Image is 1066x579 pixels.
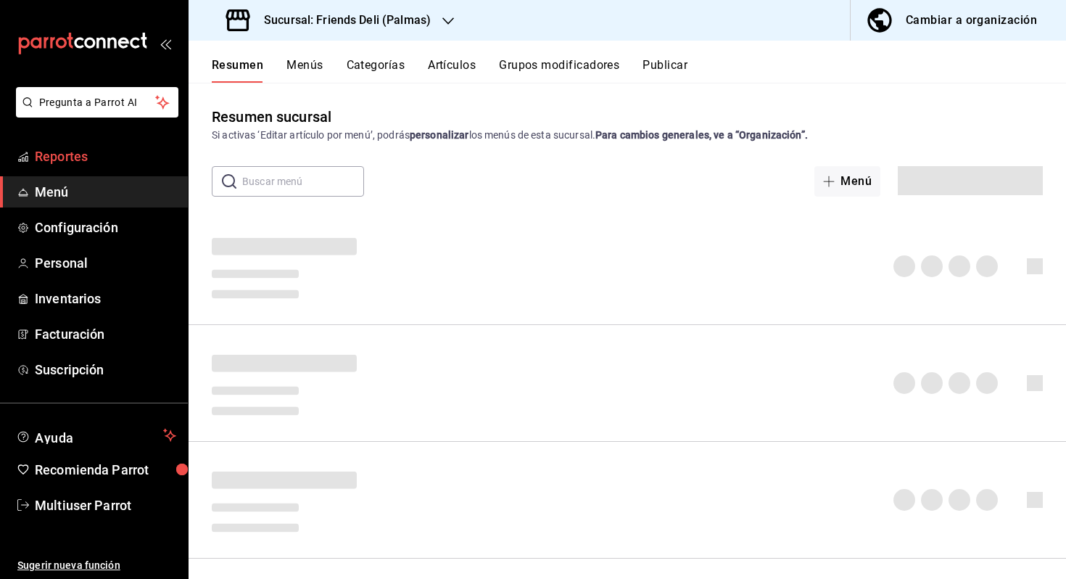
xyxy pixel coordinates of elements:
[643,58,687,83] button: Publicar
[35,147,176,166] span: Reportes
[212,106,331,128] div: Resumen sucursal
[160,38,171,49] button: open_drawer_menu
[35,427,157,444] span: Ayuda
[35,253,176,273] span: Personal
[428,58,476,83] button: Artículos
[10,105,178,120] a: Pregunta a Parrot AI
[499,58,619,83] button: Grupos modificadores
[906,10,1037,30] div: Cambiar a organización
[242,167,364,196] input: Buscar menú
[17,558,176,573] span: Sugerir nueva función
[16,87,178,118] button: Pregunta a Parrot AI
[347,58,405,83] button: Categorías
[35,360,176,379] span: Suscripción
[35,496,176,515] span: Multiuser Parrot
[212,58,263,83] button: Resumen
[35,289,176,308] span: Inventarios
[814,166,880,197] button: Menú
[410,129,469,141] strong: personalizar
[35,218,176,237] span: Configuración
[35,460,176,480] span: Recomienda Parrot
[212,128,1043,143] div: Si activas ‘Editar artículo por menú’, podrás los menús de esta sucursal.
[212,58,1066,83] div: navigation tabs
[39,95,156,110] span: Pregunta a Parrot AI
[286,58,323,83] button: Menús
[252,12,431,29] h3: Sucursal: Friends Deli (Palmas)
[35,324,176,344] span: Facturación
[595,129,808,141] strong: Para cambios generales, ve a “Organización”.
[35,182,176,202] span: Menú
